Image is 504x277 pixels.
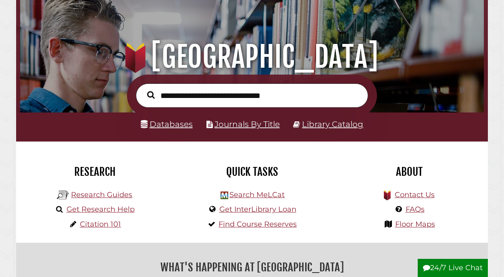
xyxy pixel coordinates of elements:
a: Search MeLCat [229,190,285,199]
a: Library Catalog [302,119,363,129]
h2: About [337,165,482,179]
h2: Quick Tasks [179,165,325,179]
a: Find Course Reserves [219,220,297,229]
a: Journals By Title [215,119,280,129]
img: Hekman Library Logo [221,192,228,199]
a: Floor Maps [395,220,435,229]
a: Research Guides [71,190,132,199]
a: Citation 101 [80,220,121,229]
a: Get Research Help [67,205,135,214]
a: FAQs [406,205,425,214]
a: Databases [141,119,193,129]
button: Search [143,89,159,101]
h2: What's Happening at [GEOGRAPHIC_DATA] [22,258,482,277]
i: Search [147,91,155,99]
h2: Research [22,165,167,179]
img: Hekman Library Logo [57,189,69,201]
a: Get InterLibrary Loan [219,205,296,214]
a: Contact Us [395,190,435,199]
h1: [GEOGRAPHIC_DATA] [28,39,477,75]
